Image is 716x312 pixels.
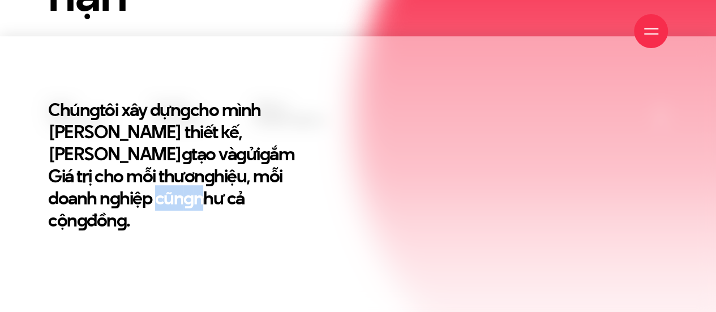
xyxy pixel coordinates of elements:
en: g [110,185,120,211]
h2: Chún tôi xây dựn cho mình [PERSON_NAME] thiết kế, [PERSON_NAME] tạo và ửi ắm Giá trị cho mỗi thươ... [48,99,305,231]
en: g [182,141,192,166]
en: g [180,97,190,122]
en: g [236,141,246,166]
en: g [77,207,87,233]
en: g [260,141,270,166]
en: g [183,185,194,211]
en: g [204,163,215,189]
en: g [117,207,127,233]
en: g [89,97,100,122]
